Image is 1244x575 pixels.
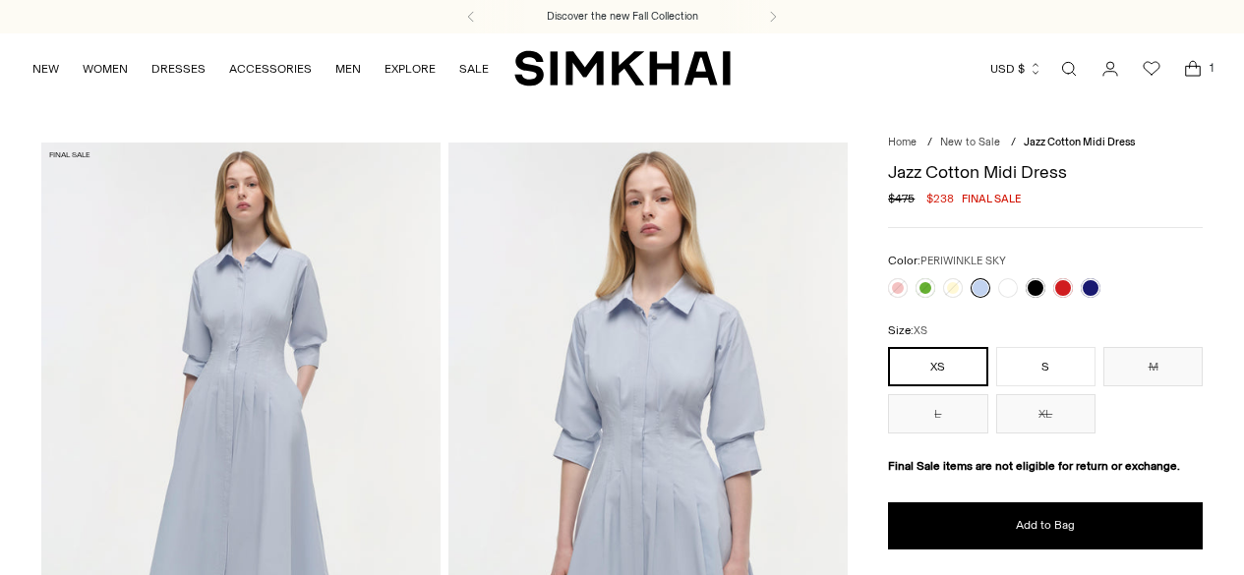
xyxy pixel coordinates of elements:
a: Wishlist [1132,49,1171,88]
span: Add to Bag [1016,517,1075,534]
span: $238 [926,190,954,207]
a: Open search modal [1049,49,1089,88]
div: / [1011,135,1016,151]
a: SIMKHAI [514,49,731,87]
button: S [996,347,1096,386]
a: WOMEN [83,47,128,90]
a: Home [888,136,917,148]
button: XL [996,394,1096,433]
button: XS [888,347,987,386]
h1: Jazz Cotton Midi Dress [888,163,1203,181]
a: Go to the account page [1091,49,1130,88]
span: PERIWINKLE SKY [920,255,1006,267]
a: EXPLORE [385,47,436,90]
nav: breadcrumbs [888,135,1203,151]
button: M [1103,347,1203,386]
a: Open cart modal [1173,49,1213,88]
a: SALE [459,47,489,90]
label: Color: [888,252,1006,270]
strong: Final Sale items are not eligible for return or exchange. [888,459,1180,473]
s: $475 [888,190,915,207]
a: ACCESSORIES [229,47,312,90]
label: Size: [888,321,927,340]
button: L [888,394,987,433]
button: USD $ [990,47,1042,90]
a: MEN [335,47,361,90]
span: 1 [1203,59,1220,77]
span: Jazz Cotton Midi Dress [1024,136,1135,148]
a: NEW [32,47,59,90]
span: XS [914,324,927,337]
a: New to Sale [940,136,1000,148]
div: / [927,135,932,151]
a: Discover the new Fall Collection [547,9,698,25]
a: DRESSES [151,47,206,90]
button: Add to Bag [888,502,1203,549]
